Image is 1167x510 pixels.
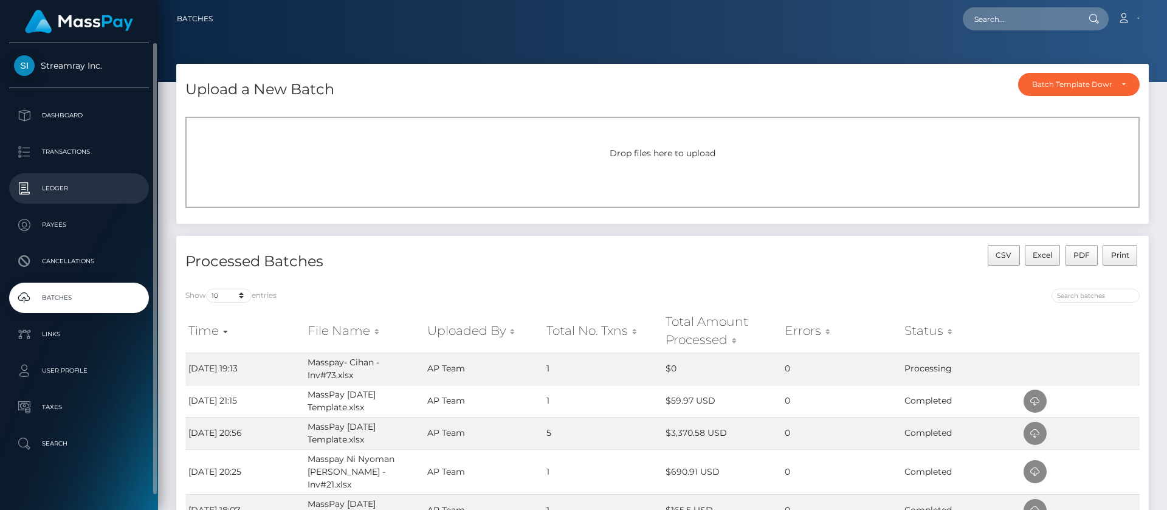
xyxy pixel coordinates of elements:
[177,6,213,32] a: Batches
[663,449,782,494] td: $690.91 USD
[185,417,305,449] td: [DATE] 20:56
[185,309,305,353] th: Time: activate to sort column ascending
[25,10,133,33] img: MassPay Logo
[663,417,782,449] td: $3,370.58 USD
[1032,80,1112,89] div: Batch Template Download
[424,449,543,494] td: AP Team
[9,100,149,131] a: Dashboard
[206,289,252,303] select: Showentries
[901,353,1021,385] td: Processing
[1111,250,1129,260] span: Print
[782,449,901,494] td: 0
[782,309,901,353] th: Errors: activate to sort column ascending
[14,143,144,161] p: Transactions
[543,309,663,353] th: Total No. Txns: activate to sort column ascending
[14,252,144,271] p: Cancellations
[663,309,782,353] th: Total Amount Processed: activate to sort column ascending
[305,353,424,385] td: Masspay- Cihan - Inv#73.xlsx
[901,309,1021,353] th: Status: activate to sort column ascending
[543,353,663,385] td: 1
[185,353,305,385] td: [DATE] 19:13
[9,210,149,240] a: Payees
[782,417,901,449] td: 0
[963,7,1077,30] input: Search...
[9,60,149,71] span: Streamray Inc.
[782,353,901,385] td: 0
[996,250,1011,260] span: CSV
[424,309,543,353] th: Uploaded By: activate to sort column ascending
[9,246,149,277] a: Cancellations
[901,417,1021,449] td: Completed
[185,289,277,303] label: Show entries
[305,309,424,353] th: File Name: activate to sort column ascending
[901,449,1021,494] td: Completed
[14,362,144,380] p: User Profile
[610,148,715,159] span: Drop files here to upload
[14,55,35,76] img: Streamray Inc.
[185,79,334,100] h4: Upload a New Batch
[424,417,543,449] td: AP Team
[9,319,149,350] a: Links
[9,356,149,386] a: User Profile
[185,449,305,494] td: [DATE] 20:25
[14,325,144,343] p: Links
[305,385,424,417] td: MassPay [DATE] Template.xlsx
[305,449,424,494] td: Masspay Ni Nyoman [PERSON_NAME] - Inv#21.xlsx
[424,353,543,385] td: AP Team
[9,392,149,422] a: Taxes
[1025,245,1061,266] button: Excel
[14,289,144,307] p: Batches
[1018,73,1140,96] button: Batch Template Download
[9,283,149,313] a: Batches
[543,385,663,417] td: 1
[1103,245,1137,266] button: Print
[424,385,543,417] td: AP Team
[901,385,1021,417] td: Completed
[1073,250,1090,260] span: PDF
[9,137,149,167] a: Transactions
[9,173,149,204] a: Ledger
[663,385,782,417] td: $59.97 USD
[14,106,144,125] p: Dashboard
[185,385,305,417] td: [DATE] 21:15
[185,251,653,272] h4: Processed Batches
[543,417,663,449] td: 5
[1033,250,1052,260] span: Excel
[543,449,663,494] td: 1
[782,385,901,417] td: 0
[663,353,782,385] td: $0
[305,417,424,449] td: MassPay [DATE] Template.xlsx
[1065,245,1098,266] button: PDF
[14,435,144,453] p: Search
[14,216,144,234] p: Payees
[14,398,144,416] p: Taxes
[14,179,144,198] p: Ledger
[9,429,149,459] a: Search
[1052,289,1140,303] input: Search batches
[988,245,1020,266] button: CSV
